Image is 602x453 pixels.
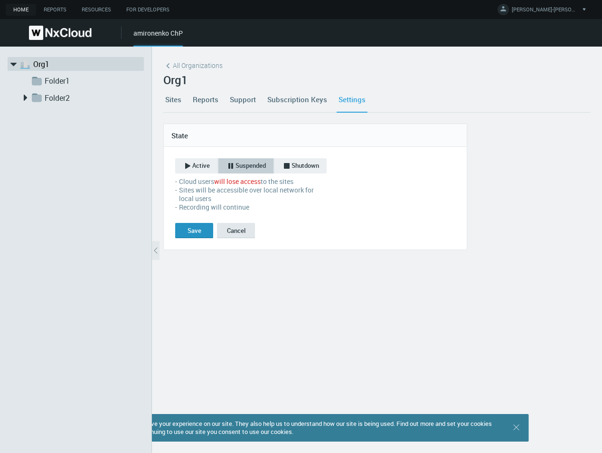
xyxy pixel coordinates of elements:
[6,4,36,16] a: Home
[33,58,128,70] a: Org1
[177,186,327,203] li: Sites will be accessible over local network for local users
[119,4,177,16] a: For Developers
[188,227,201,234] div: Save
[175,223,213,238] button: Save
[74,4,119,16] a: Resources
[177,203,327,212] li: Recording will continue
[175,158,217,173] button: Active
[265,87,329,112] a: Subscription Keys
[163,60,223,71] a: All Organizations
[274,158,327,173] button: Shutdown
[191,87,220,112] a: Reports
[125,427,293,436] span: . By continuing to use our site you consent to use our cookies.
[163,87,183,112] a: Sites
[29,26,92,40] img: Nx Cloud logo
[214,177,261,186] span: will lose access
[261,177,293,186] span: to the sites
[171,131,459,140] h4: State
[218,158,273,173] button: Suspended
[173,60,223,70] span: All Organizations
[45,75,140,87] a: Folder1
[217,223,255,238] button: Cancel
[192,161,210,171] span: Active
[163,73,591,87] h2: Org1
[292,161,319,171] span: Shutdown
[36,4,74,16] a: Reports
[512,6,578,17] span: [PERSON_NAME]-[PERSON_NAME]
[45,92,140,104] a: Folder2
[337,87,367,112] a: Settings
[179,177,214,186] span: Cloud users
[228,87,258,112] a: Support
[133,28,183,47] div: amironenko ChP
[81,419,492,436] span: We used cookies to improve your experience on our site. They also help us to understand how our s...
[235,161,266,171] span: Suspended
